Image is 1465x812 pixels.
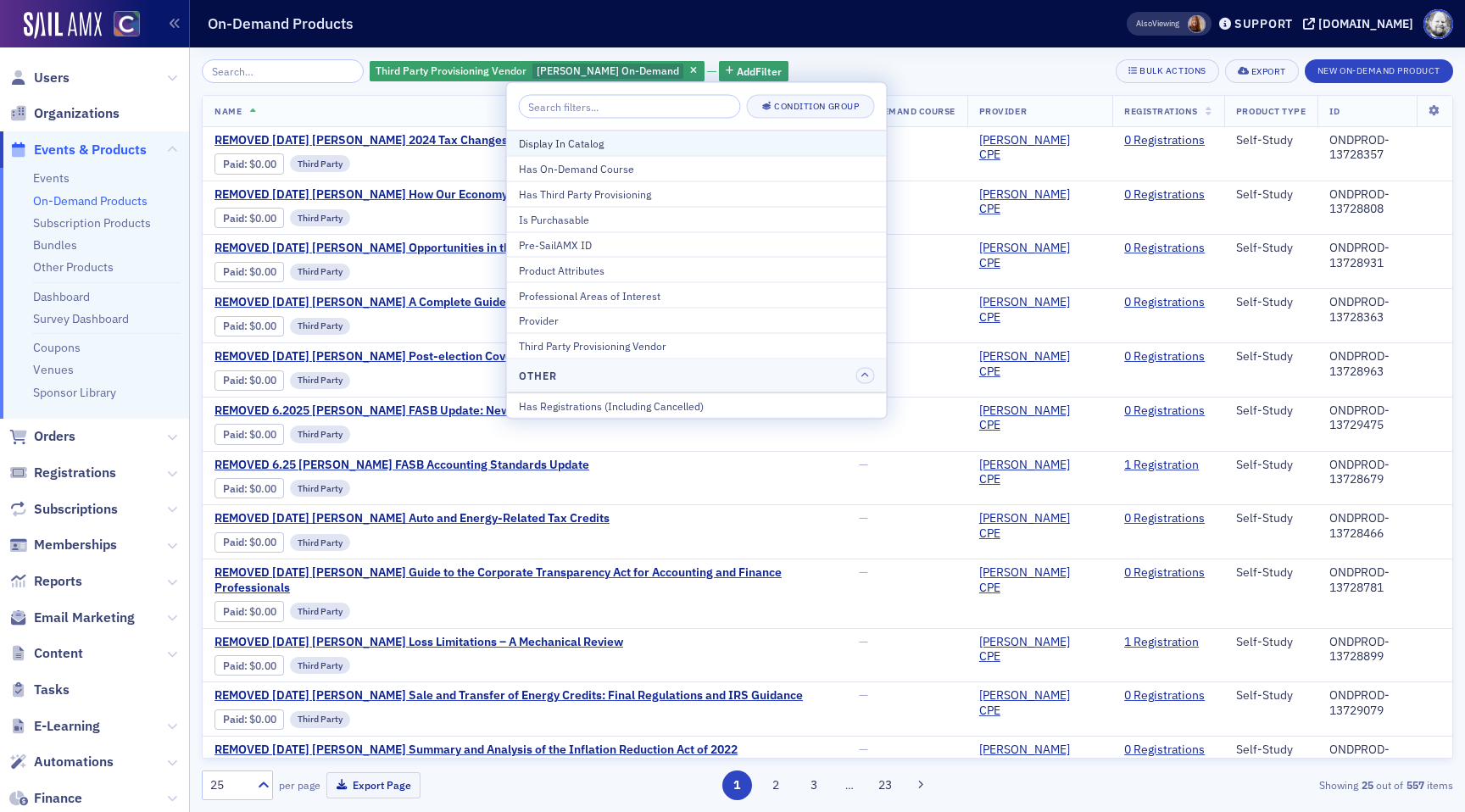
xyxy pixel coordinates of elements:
[214,349,810,364] a: REMOVED [DATE] [PERSON_NAME] Post-election Coverage of Potential Tax Changes and Planning Strategies
[979,105,1027,117] span: Provider
[223,428,249,441] span: :
[1329,688,1440,718] div: ONDPROD-13729079
[760,770,790,800] button: 2
[507,257,887,282] button: Product Attributes
[290,318,350,335] div: Third Party
[290,155,350,172] div: Third Party
[746,95,874,119] button: Condition Group
[1124,133,1205,148] a: 0 Registrations
[979,403,1100,433] a: [PERSON_NAME] CPE
[1136,18,1152,29] div: Also
[1124,742,1205,758] a: 0 Registrations
[214,295,642,310] span: REMOVED 6.20.25 Surgent's A Complete Guide to Offers in Compromise
[214,133,713,148] span: REMOVED 4.30.2025 Surgent's 2024 Tax Changes and Year-end Planning Opportunities
[9,789,82,808] a: Finance
[1329,349,1440,379] div: ONDPROD-13728963
[1423,9,1453,39] span: Profile
[223,374,244,387] a: Paid
[1329,133,1440,163] div: ONDPROD-13728357
[1329,511,1440,541] div: ONDPROD-13728466
[979,688,1100,718] a: [PERSON_NAME] CPE
[9,572,82,591] a: Reports
[1236,742,1306,758] div: Self-Study
[214,742,738,758] a: REMOVED [DATE] [PERSON_NAME] Summary and Analysis of the Inflation Reduction Act of 2022
[214,316,284,336] div: Paid: 0 - $0
[1124,105,1198,117] span: Registrations
[34,572,82,591] span: Reports
[1124,565,1205,581] a: 0 Registrations
[290,264,350,281] div: Third Party
[34,609,135,627] span: Email Marketing
[33,340,81,355] a: Coupons
[1124,403,1205,419] a: 0 Registrations
[979,133,1100,163] a: [PERSON_NAME] CPE
[214,709,284,730] div: Paid: 0 - $0
[1329,565,1440,595] div: ONDPROD-13728781
[979,742,1100,772] a: [PERSON_NAME] CPE
[507,333,887,359] button: Third Party Provisioning Vendor
[223,212,249,225] span: :
[223,605,244,618] a: Paid
[1048,777,1453,793] div: Showing out of items
[249,158,276,170] span: $0.00
[1318,16,1413,31] div: [DOMAIN_NAME]
[34,141,147,159] span: Events & Products
[1116,59,1218,83] button: Bulk Actions
[34,500,118,519] span: Subscriptions
[223,374,249,387] span: :
[376,64,526,77] span: Third Party Provisioning Vendor
[290,480,350,497] div: Third Party
[370,61,705,82] div: Surgent On-Demand
[290,425,350,442] div: Third Party
[1236,105,1306,117] span: Product Type
[774,102,859,111] div: Condition Group
[214,655,284,676] div: Paid: 1 - $0
[1124,511,1205,526] a: 0 Registrations
[1236,187,1306,203] div: Self-Study
[979,241,1100,270] a: [PERSON_NAME] CPE
[33,237,77,253] a: Bundles
[519,136,875,151] div: Display In Catalog
[519,161,875,176] div: Has On-Demand Course
[214,565,835,595] span: REMOVED 7.21.25 Surgent's Guide to the Corporate Transparency Act for Accounting and Finance Prof...
[214,403,745,419] span: REMOVED 6.2025 Surgent's FASB Update: New and Recent Accounting Standards Updates
[214,688,803,704] a: REMOVED [DATE] [PERSON_NAME] Sale and Transfer of Energy Credits: Final Regulations and IRS Guidance
[9,753,114,771] a: Automations
[9,141,147,159] a: Events & Products
[214,153,284,174] div: Paid: 0 - $0
[214,262,284,282] div: Paid: 0 - $0
[1303,18,1419,30] button: [DOMAIN_NAME]
[223,320,244,332] a: Paid
[249,659,276,672] span: $0.00
[1124,295,1205,310] a: 0 Registrations
[9,644,83,663] a: Content
[1124,349,1205,364] a: 0 Registrations
[859,634,868,649] span: —
[9,464,116,482] a: Registrations
[34,104,120,123] span: Organizations
[1251,67,1286,76] div: Export
[1236,458,1306,473] div: Self-Study
[214,187,720,203] span: REMOVED 4.30.2025 Surgent's How Our Economy and Markets Perform in Election Years
[249,605,276,618] span: $0.00
[249,536,276,548] span: $0.00
[9,69,70,87] a: Users
[33,215,151,231] a: Subscription Products
[214,370,284,391] div: Paid: 0 - $0
[33,193,148,209] a: On-Demand Products
[214,403,745,419] a: REMOVED 6.2025 [PERSON_NAME] FASB Update: New and Recent Accounting Standards Updates
[279,777,320,793] label: per page
[507,308,887,333] button: Provider
[9,536,117,554] a: Memberships
[1136,18,1179,30] span: Viewing
[737,64,782,79] span: Add Filter
[507,206,887,231] button: Is Purchasable
[34,717,100,736] span: E-Learning
[34,789,82,808] span: Finance
[114,11,140,37] img: SailAMX
[799,770,829,800] button: 3
[290,209,350,226] div: Third Party
[34,753,114,771] span: Automations
[223,659,249,672] span: :
[1124,635,1199,650] a: 1 Registration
